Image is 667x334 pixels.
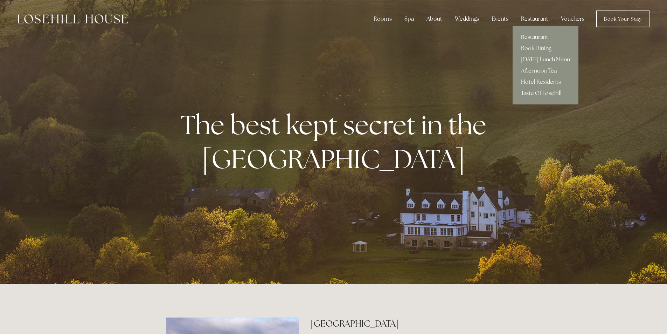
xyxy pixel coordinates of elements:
[513,65,578,76] a: Afternoon Tea
[449,12,485,26] div: Weddings
[596,11,649,27] a: Book Your Stay
[368,12,397,26] div: Rooms
[399,12,419,26] div: Spa
[555,12,590,26] a: Vouchers
[513,88,578,99] a: Taste Of Losehill
[513,76,578,88] a: Hotel Residents
[311,318,501,330] h2: [GEOGRAPHIC_DATA]
[515,12,554,26] div: Restaurant
[513,43,578,54] a: Book Dining
[421,12,448,26] div: About
[181,108,492,176] strong: The best kept secret in the [GEOGRAPHIC_DATA]
[18,14,128,23] img: Losehill House
[513,32,578,43] a: Restaurant
[513,54,578,65] a: [DATE] Lunch Menu
[486,12,514,26] div: Events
